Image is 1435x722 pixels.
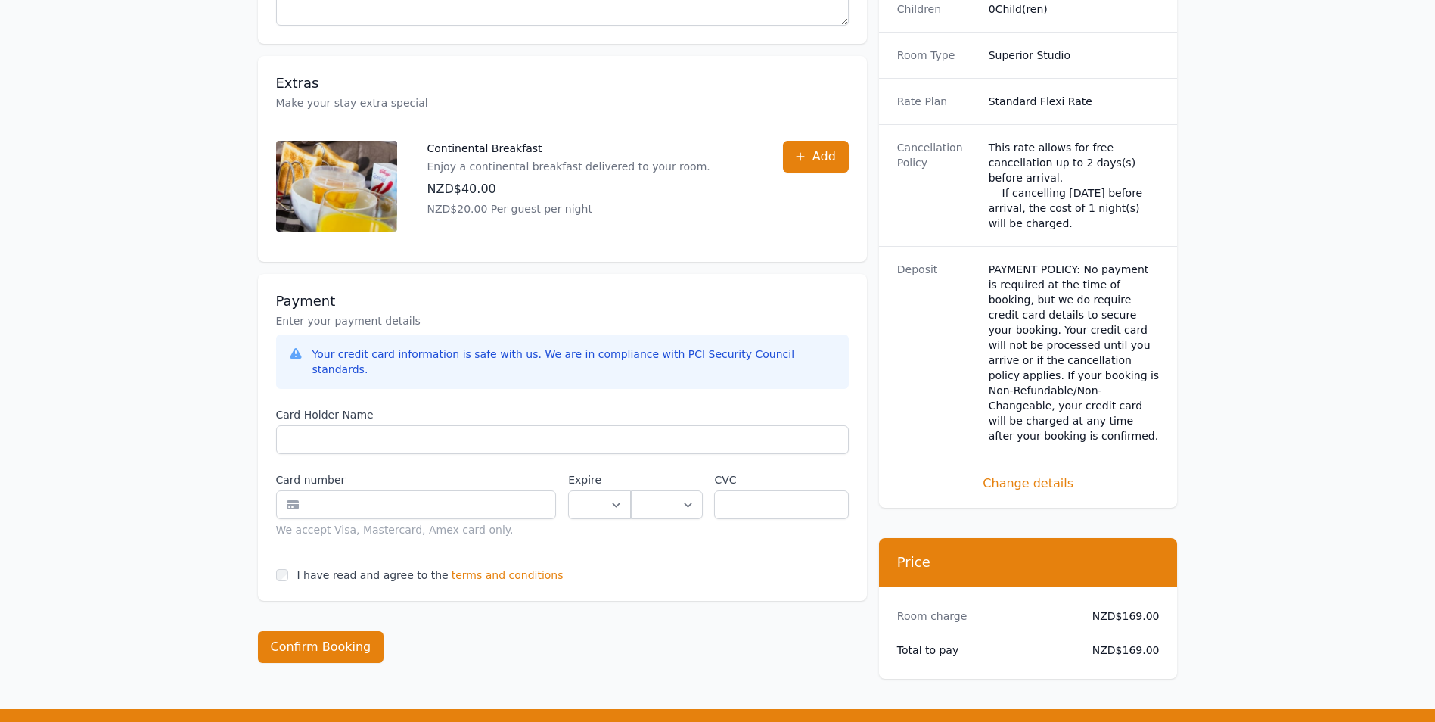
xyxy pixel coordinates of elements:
[714,472,848,487] label: CVC
[897,643,1068,658] dt: Total to pay
[276,292,849,310] h3: Payment
[631,472,702,487] label: .
[783,141,849,173] button: Add
[312,347,837,377] div: Your credit card information is safe with us. We are in compliance with PCI Security Council stan...
[989,48,1160,63] dd: Superior Studio
[276,313,849,328] p: Enter your payment details
[989,94,1160,109] dd: Standard Flexi Rate
[989,140,1160,231] div: This rate allows for free cancellation up to 2 days(s) before arrival. If cancelling [DATE] befor...
[568,472,631,487] label: Expire
[989,2,1160,17] dd: 0 Child(ren)
[897,2,977,17] dt: Children
[276,407,849,422] label: Card Holder Name
[297,569,449,581] label: I have read and agree to the
[427,159,710,174] p: Enjoy a continental breakfast delivered to your room.
[276,141,397,232] img: Continental Breakfast
[989,262,1160,443] dd: PAYMENT POLICY: No payment is required at the time of booking, but we do require credit card deta...
[452,568,564,583] span: terms and conditions
[897,48,977,63] dt: Room Type
[812,148,836,166] span: Add
[427,141,710,156] p: Continental Breakfast
[276,522,557,537] div: We accept Visa, Mastercard, Amex card only.
[897,140,977,231] dt: Cancellation Policy
[258,631,384,663] button: Confirm Booking
[897,475,1160,493] span: Change details
[276,95,849,110] p: Make your stay extra special
[427,180,710,198] p: NZD$40.00
[1080,643,1160,658] dd: NZD$169.00
[427,201,710,216] p: NZD$20.00 Per guest per night
[276,472,557,487] label: Card number
[897,608,1068,624] dt: Room charge
[276,74,849,92] h3: Extras
[897,262,977,443] dt: Deposit
[897,553,1160,571] h3: Price
[1080,608,1160,624] dd: NZD$169.00
[897,94,977,109] dt: Rate Plan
